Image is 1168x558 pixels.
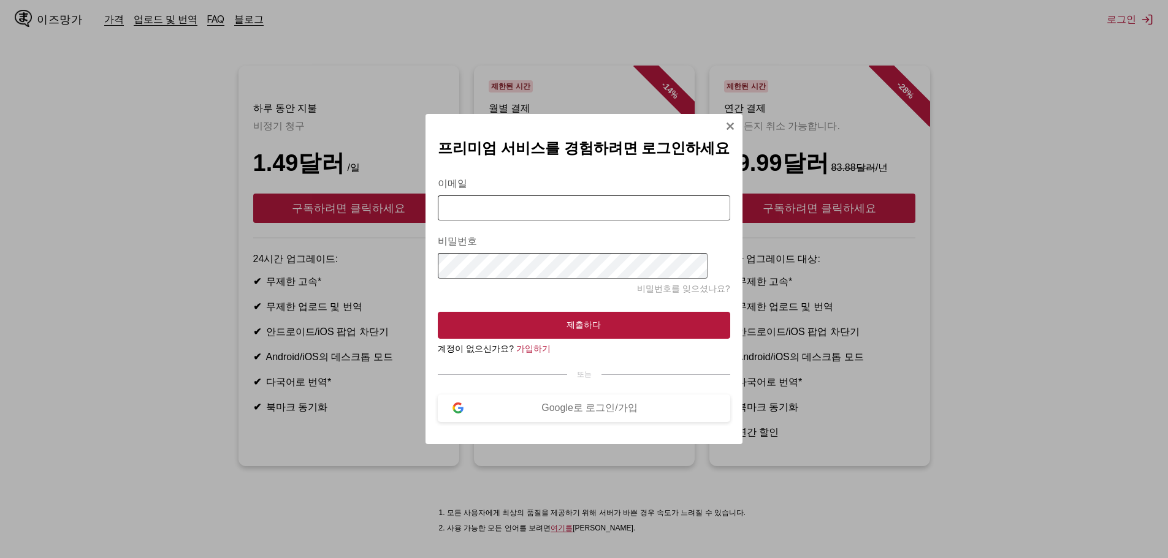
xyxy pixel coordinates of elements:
font: 계정이 없으신가요? [438,344,514,353]
font: 비밀번호 [438,236,477,246]
img: 닫다 [725,121,735,131]
font: 이메일 [438,178,467,189]
button: Google로 로그인/가입 [438,394,730,422]
button: 제출하다 [438,312,730,339]
div: 모달에 로그인 [426,114,742,444]
font: 제출하다 [567,320,601,330]
font: 프리미엄 서비스를 경험하려면 로그인하세요 [438,140,730,156]
font: Google로 로그인/가입 [541,402,637,413]
a: 비밀번호를 잊으셨나요? [637,284,730,293]
font: 또는 [577,370,592,379]
a: 가입하기 [516,344,551,353]
img: 구글 로고 [452,402,464,413]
